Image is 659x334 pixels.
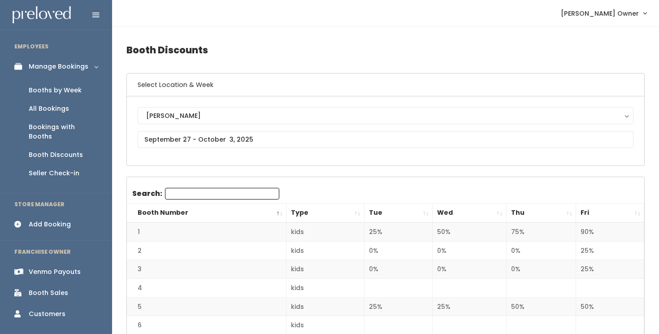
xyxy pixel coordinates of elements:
[433,297,507,316] td: 25%
[576,222,644,241] td: 90%
[364,204,433,223] th: Tue: activate to sort column ascending
[433,222,507,241] td: 50%
[506,260,576,279] td: 0%
[286,241,364,260] td: kids
[286,222,364,241] td: kids
[29,122,98,141] div: Bookings with Booths
[433,241,507,260] td: 0%
[576,204,644,223] th: Fri: activate to sort column ascending
[29,62,88,71] div: Manage Bookings
[552,4,655,23] a: [PERSON_NAME] Owner
[132,188,279,200] label: Search:
[127,279,286,298] td: 4
[433,204,507,223] th: Wed: activate to sort column ascending
[286,279,364,298] td: kids
[29,169,79,178] div: Seller Check-in
[506,297,576,316] td: 50%
[127,260,286,279] td: 3
[506,204,576,223] th: Thu: activate to sort column ascending
[138,131,633,148] input: September 27 - October 3, 2025
[576,297,644,316] td: 50%
[29,267,81,277] div: Venmo Payouts
[29,86,82,95] div: Booths by Week
[286,204,364,223] th: Type: activate to sort column ascending
[13,6,71,24] img: preloved logo
[127,297,286,316] td: 5
[146,111,625,121] div: [PERSON_NAME]
[576,241,644,260] td: 25%
[506,241,576,260] td: 0%
[29,104,69,113] div: All Bookings
[364,241,433,260] td: 0%
[165,188,279,200] input: Search:
[127,241,286,260] td: 2
[576,260,644,279] td: 25%
[561,9,639,18] span: [PERSON_NAME] Owner
[29,150,83,160] div: Booth Discounts
[29,220,71,229] div: Add Booking
[138,107,633,124] button: [PERSON_NAME]
[29,288,68,298] div: Booth Sales
[286,260,364,279] td: kids
[364,297,433,316] td: 25%
[286,297,364,316] td: kids
[433,260,507,279] td: 0%
[127,74,644,96] h6: Select Location & Week
[127,204,286,223] th: Booth Number: activate to sort column descending
[364,260,433,279] td: 0%
[364,222,433,241] td: 25%
[29,309,65,319] div: Customers
[506,222,576,241] td: 75%
[126,38,645,62] h4: Booth Discounts
[127,222,286,241] td: 1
